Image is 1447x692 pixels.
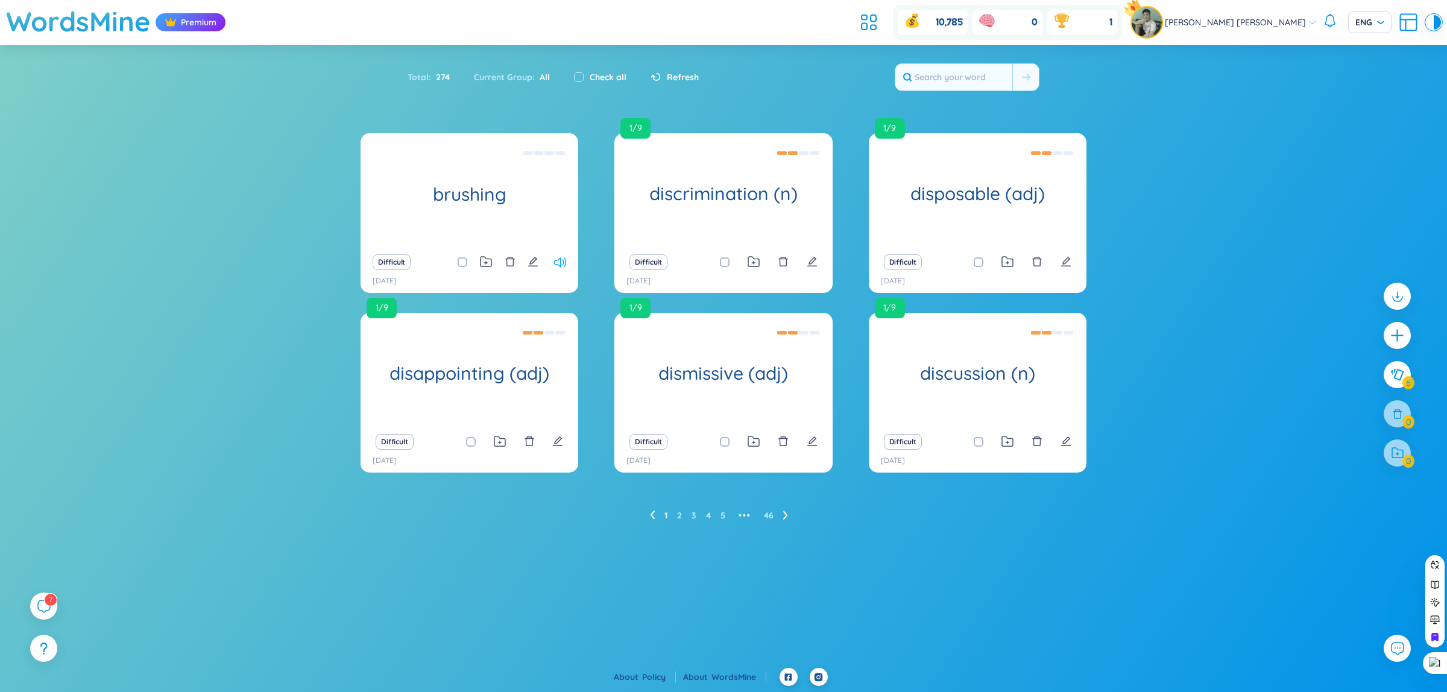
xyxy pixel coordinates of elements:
span: 10,785 [936,16,963,29]
button: delete [505,254,515,271]
button: Difficult [884,254,922,270]
button: delete [1032,433,1042,450]
span: delete [524,436,535,447]
span: delete [1032,436,1042,447]
p: [DATE] [373,455,397,467]
li: Previous Page [650,506,655,525]
a: 1/9 [367,298,402,318]
span: delete [505,256,515,267]
a: 1/9 [365,301,398,313]
div: Total : [408,64,462,90]
img: avatar [1132,7,1162,37]
span: edit [807,256,818,267]
span: delete [1032,256,1042,267]
button: Difficult [376,434,414,450]
span: ENG [1355,16,1384,28]
li: Next Page [783,506,788,525]
a: 46 [764,506,774,524]
span: ••• [735,506,754,525]
sup: 7 [45,594,57,606]
img: crown icon [165,16,177,28]
a: 1/9 [619,301,652,313]
span: 274 [431,71,450,84]
a: 2 [677,506,682,524]
a: 1/9 [875,118,910,139]
p: [DATE] [626,455,651,467]
button: Difficult [629,254,667,270]
p: [DATE] [881,455,905,467]
span: delete [778,256,789,267]
h1: disappointing (adj) [361,363,578,384]
li: Next 5 Pages [735,506,754,525]
span: edit [1061,256,1071,267]
h1: discrimination (n) [614,183,832,204]
h1: disposable (adj) [869,183,1086,204]
h1: discussion (n) [869,363,1086,384]
span: edit [552,436,563,447]
a: avatarpro [1132,7,1165,37]
span: 1 [1109,16,1112,29]
span: plus [1390,328,1405,343]
a: 5 [720,506,725,524]
button: edit [807,433,818,450]
a: 4 [706,506,711,524]
a: 1/9 [620,118,655,139]
button: edit [807,254,818,271]
div: Premium [156,13,225,31]
button: edit [1061,433,1071,450]
a: Policy [642,672,676,682]
span: Refresh [667,71,699,84]
span: edit [807,436,818,447]
button: delete [778,433,789,450]
span: All [535,72,550,83]
button: delete [1032,254,1042,271]
span: edit [1061,436,1071,447]
a: 3 [692,506,696,524]
div: About [614,670,676,684]
h1: dismissive (adj) [614,363,832,384]
button: Difficult [629,434,667,450]
p: [DATE] [626,275,651,287]
a: 1/9 [875,298,910,318]
button: delete [778,254,789,271]
a: 1/9 [619,122,652,134]
a: 1/9 [620,298,655,318]
a: 1/9 [874,122,906,134]
a: 1/9 [874,301,906,313]
button: edit [1061,254,1071,271]
button: edit [552,433,563,450]
button: delete [524,433,535,450]
a: WordsMine [711,672,766,682]
span: 7 [49,595,52,604]
div: Current Group : [462,64,562,90]
p: [DATE] [881,275,905,287]
h1: brushing [361,183,578,204]
input: Search your word [895,64,1012,90]
span: 0 [1032,16,1038,29]
button: edit [528,254,538,271]
span: edit [528,256,538,267]
div: About [683,670,766,684]
button: Difficult [884,434,922,450]
a: 1 [664,506,667,524]
label: Check all [590,71,626,84]
p: [DATE] [373,275,397,287]
span: delete [778,436,789,447]
button: Difficult [373,254,411,270]
span: [PERSON_NAME] [PERSON_NAME] [1165,16,1306,29]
